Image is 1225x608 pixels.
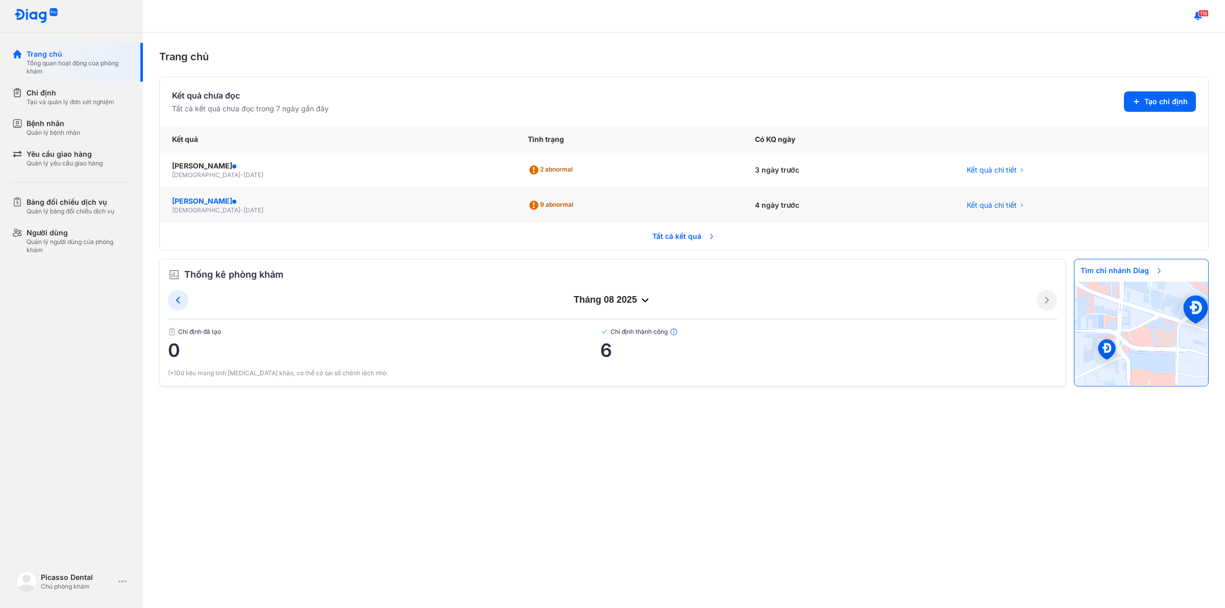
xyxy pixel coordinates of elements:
[516,126,743,153] div: Tình trạng
[240,206,243,214] span: -
[172,161,503,171] div: [PERSON_NAME]
[16,571,37,592] img: logo
[27,88,114,98] div: Chỉ định
[528,162,577,178] div: 2 abnormal
[172,104,329,114] div: Tất cả kết quả chưa đọc trong 7 ngày gần đây
[600,328,608,336] img: checked-green.01cc79e0.svg
[1144,96,1188,107] span: Tạo chỉ định
[172,171,240,179] span: [DEMOGRAPHIC_DATA]
[159,49,1209,64] div: Trang chủ
[646,225,722,248] span: Tất cả kết quả
[168,269,180,281] img: order.5a6da16c.svg
[27,238,131,254] div: Quản lý người dùng của phòng khám
[41,582,114,591] div: Chủ phòng khám
[27,118,80,129] div: Bệnh nhân
[243,206,263,214] span: [DATE]
[168,369,1057,378] div: (*)Dữ liệu mang tính [MEDICAL_DATA] khảo, có thể có sai số chênh lệch nhỏ.
[27,197,114,207] div: Bảng đối chiếu dịch vụ
[27,59,131,76] div: Tổng quan hoạt động của phòng khám
[168,340,600,360] span: 0
[600,340,1057,360] span: 6
[27,207,114,215] div: Quản lý bảng đối chiếu dịch vụ
[1074,259,1169,282] span: Tìm chi nhánh Diag
[528,197,577,213] div: 9 abnormal
[172,206,240,214] span: [DEMOGRAPHIC_DATA]
[27,149,103,159] div: Yêu cầu giao hàng
[670,328,678,336] img: info.7e716105.svg
[14,8,58,24] img: logo
[168,328,176,336] img: document.50c4cfd0.svg
[27,49,131,59] div: Trang chủ
[27,159,103,167] div: Quản lý yêu cầu giao hàng
[172,196,503,206] div: [PERSON_NAME]
[243,171,263,179] span: [DATE]
[967,200,1017,210] span: Kết quả chi tiết
[27,129,80,137] div: Quản lý bệnh nhân
[184,267,283,282] span: Thống kê phòng khám
[600,328,1057,336] span: Chỉ định thành công
[188,294,1037,306] div: tháng 08 2025
[240,171,243,179] span: -
[27,98,114,106] div: Tạo và quản lý đơn xét nghiệm
[1198,10,1209,17] span: 118
[168,328,600,336] span: Chỉ định đã tạo
[743,153,954,188] div: 3 ngày trước
[1124,91,1196,112] button: Tạo chỉ định
[27,228,131,238] div: Người dùng
[967,165,1017,175] span: Kết quả chi tiết
[160,126,516,153] div: Kết quả
[41,572,114,582] div: Picasso Dental
[172,89,329,102] div: Kết quả chưa đọc
[743,188,954,223] div: 4 ngày trước
[743,126,954,153] div: Có KQ ngày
